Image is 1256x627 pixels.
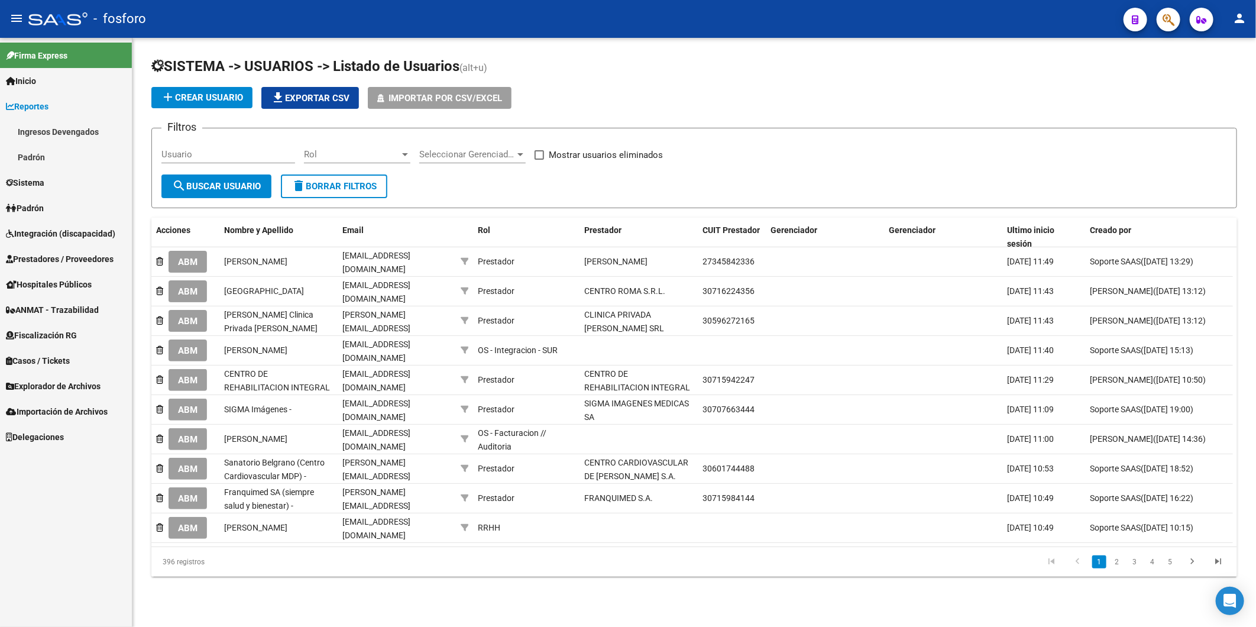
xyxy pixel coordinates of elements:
[1007,405,1054,414] span: [DATE] 11:09
[584,286,665,296] span: CENTRO ROMA S.R.L.
[178,434,198,445] span: ABM
[1153,375,1206,384] span: ([DATE] 10:50)
[703,493,755,503] span: 30715984144
[161,90,175,104] mat-icon: add
[161,119,202,135] h3: Filtros
[584,257,648,266] span: [PERSON_NAME]
[169,340,207,361] button: ABM
[169,280,207,302] button: ABM
[169,487,207,509] button: ABM
[1007,493,1054,503] span: [DATE] 10:49
[478,255,514,269] div: Prestador
[1128,555,1142,568] a: 3
[342,340,410,363] span: [EMAIL_ADDRESS][DOMAIN_NAME]
[224,487,314,510] span: Franquimed SA (siempre salud y bienestar) -
[271,91,285,105] mat-icon: file_download
[178,375,198,386] span: ABM
[703,375,755,384] span: 30715942247
[342,369,410,392] span: [EMAIL_ADDRESS][DOMAIN_NAME]
[172,181,261,192] span: Buscar Usuario
[478,462,514,476] div: Prestador
[1145,555,1160,568] a: 4
[292,179,306,193] mat-icon: delete
[261,87,359,109] button: Exportar CSV
[342,428,410,451] span: [EMAIL_ADDRESS][DOMAIN_NAME]
[224,458,325,481] span: Sanatorio Belgrano (Centro Cardiovascular MDP) -
[1090,434,1153,444] span: [PERSON_NAME]
[6,202,44,215] span: Padrón
[478,426,575,454] div: OS - Facturacion // Auditoria
[6,49,67,62] span: Firma Express
[1007,225,1054,248] span: Ultimo inicio sesión
[1207,555,1229,568] a: go to last page
[478,492,514,505] div: Prestador
[338,218,456,257] datatable-header-cell: Email
[219,218,338,257] datatable-header-cell: Nombre y Apellido
[224,345,287,355] span: [PERSON_NAME]
[1141,257,1193,266] span: ([DATE] 13:29)
[169,251,207,273] button: ABM
[342,251,410,274] span: [EMAIL_ADDRESS][DOMAIN_NAME]
[1141,345,1193,355] span: ([DATE] 15:13)
[1085,218,1233,257] datatable-header-cell: Creado por
[478,521,500,535] div: RRHH
[342,487,410,524] span: [PERSON_NAME][EMAIL_ADDRESS][DOMAIN_NAME]
[6,253,114,266] span: Prestadores / Proveedores
[478,344,558,357] div: OS - Integracion - SUR
[1040,555,1063,568] a: go to first page
[584,310,664,333] span: CLINICA PRIVADA [PERSON_NAME] SRL
[1090,286,1153,296] span: [PERSON_NAME]
[1153,286,1206,296] span: ([DATE] 13:12)
[9,11,24,25] mat-icon: menu
[1090,375,1153,384] span: [PERSON_NAME]
[478,225,490,235] span: Rol
[178,257,198,267] span: ABM
[151,87,253,108] button: Crear Usuario
[1126,552,1144,572] li: page 3
[224,523,287,532] span: [PERSON_NAME]
[703,286,755,296] span: 30716224356
[178,464,198,474] span: ABM
[1090,257,1141,266] span: Soporte SAAS
[549,148,663,162] span: Mostrar usuarios eliminados
[271,93,349,104] span: Exportar CSV
[1163,555,1177,568] a: 5
[178,345,198,356] span: ABM
[584,369,690,406] span: CENTRO DE REHABILITACION INTEGRAL TE INVITO A JUGAR S.R.L.
[224,286,304,296] span: [GEOGRAPHIC_DATA]
[224,257,287,266] span: [PERSON_NAME]
[1144,552,1161,572] li: page 4
[224,405,292,414] span: SIGMA Imágenes -
[342,225,364,235] span: Email
[1007,257,1054,266] span: [DATE] 11:49
[6,354,70,367] span: Casos / Tickets
[224,434,287,444] span: [PERSON_NAME]
[151,58,459,75] span: SISTEMA -> USUARIOS -> Listado de Usuarios
[178,523,198,534] span: ABM
[169,310,207,332] button: ABM
[884,218,1002,257] datatable-header-cell: Gerenciador
[6,303,99,316] span: ANMAT - Trazabilidad
[224,310,318,347] span: [PERSON_NAME] Clinica Privada [PERSON_NAME] ([PERSON_NAME])
[580,218,698,257] datatable-header-cell: Prestador
[703,225,760,235] span: CUIT Prestador
[342,517,410,540] span: [EMAIL_ADDRESS][DOMAIN_NAME]
[169,458,207,480] button: ABM
[703,405,755,414] span: 30707663444
[771,225,817,235] span: Gerenciador
[473,218,580,257] datatable-header-cell: Rol
[1141,493,1193,503] span: ([DATE] 16:22)
[889,225,935,235] span: Gerenciador
[1007,523,1054,532] span: [DATE] 10:49
[1090,464,1141,473] span: Soporte SAAS
[1007,434,1054,444] span: [DATE] 11:00
[478,314,514,328] div: Prestador
[1002,218,1085,257] datatable-header-cell: Ultimo inicio sesión
[281,174,387,198] button: Borrar Filtros
[169,428,207,450] button: ABM
[156,225,190,235] span: Acciones
[1161,552,1179,572] li: page 5
[6,176,44,189] span: Sistema
[6,75,36,88] span: Inicio
[178,405,198,415] span: ABM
